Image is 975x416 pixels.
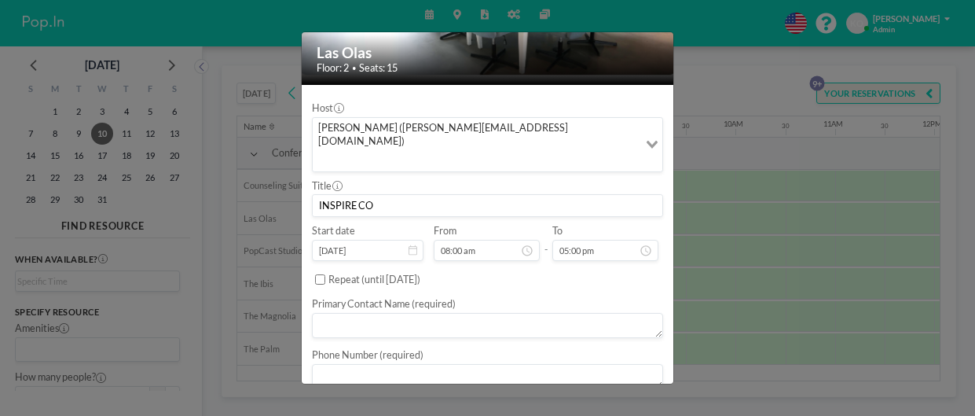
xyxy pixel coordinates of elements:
span: • [352,64,356,73]
span: - [544,229,548,256]
label: Repeat (until [DATE]) [328,274,420,286]
label: Phone Number (required) [312,349,423,362]
input: Kyle's reservation [313,195,662,216]
input: Search for option [314,152,636,168]
span: Seats: 15 [359,62,398,75]
label: From [434,225,456,237]
label: Start date [312,225,355,237]
span: [PERSON_NAME] ([PERSON_NAME][EMAIL_ADDRESS][DOMAIN_NAME]) [316,121,635,149]
h2: Las Olas [317,43,660,62]
label: Primary Contact Name (required) [312,298,456,311]
label: To [552,225,563,237]
label: Title [312,180,342,193]
label: Host [312,102,343,115]
div: Search for option [313,118,662,171]
span: Floor: 2 [317,62,349,75]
